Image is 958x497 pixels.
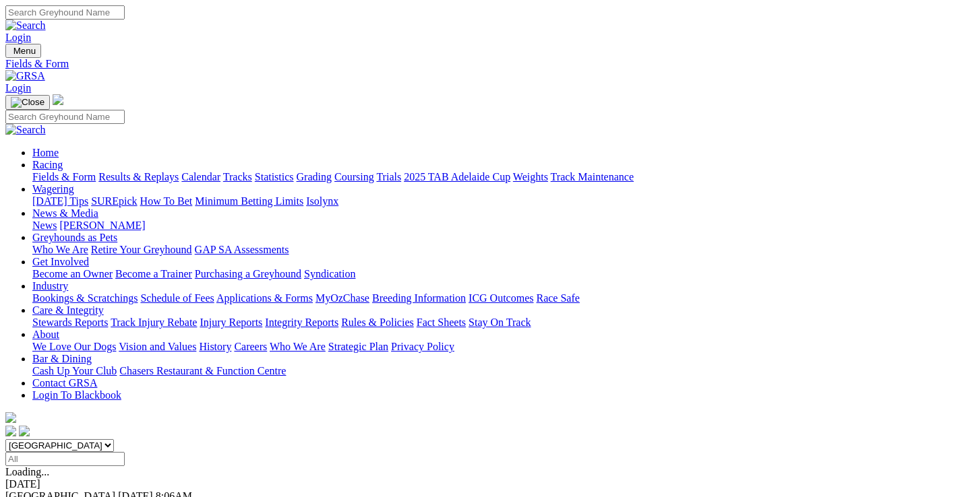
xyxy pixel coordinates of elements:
[5,58,953,70] a: Fields & Form
[5,44,41,58] button: Toggle navigation
[551,171,634,183] a: Track Maintenance
[306,195,338,207] a: Isolynx
[404,171,510,183] a: 2025 TAB Adelaide Cup
[341,317,414,328] a: Rules & Policies
[32,244,88,255] a: Who We Are
[32,365,953,377] div: Bar & Dining
[32,195,953,207] div: Wagering
[417,317,466,328] a: Fact Sheets
[32,280,68,292] a: Industry
[32,353,92,364] a: Bar & Dining
[59,220,145,231] a: [PERSON_NAME]
[91,244,192,255] a: Retire Your Greyhound
[32,317,108,328] a: Stewards Reports
[5,124,46,136] img: Search
[140,292,214,304] a: Schedule of Fees
[32,171,96,183] a: Fields & Form
[376,171,401,183] a: Trials
[32,377,97,389] a: Contact GRSA
[119,341,196,352] a: Vision and Values
[5,20,46,32] img: Search
[32,268,953,280] div: Get Involved
[19,426,30,436] img: twitter.svg
[140,195,193,207] a: How To Bet
[5,110,125,124] input: Search
[216,292,313,304] a: Applications & Forms
[372,292,466,304] a: Breeding Information
[32,341,116,352] a: We Love Our Dogs
[5,412,16,423] img: logo-grsa-white.png
[32,329,59,340] a: About
[181,171,220,183] a: Calendar
[265,317,338,328] a: Integrity Reports
[255,171,294,183] a: Statistics
[32,244,953,256] div: Greyhounds as Pets
[53,94,63,105] img: logo-grsa-white.png
[195,244,289,255] a: GAP SA Assessments
[469,292,533,304] a: ICG Outcomes
[32,220,57,231] a: News
[32,341,953,353] div: About
[32,292,138,304] a: Bookings & Scratchings
[5,5,125,20] input: Search
[32,207,98,219] a: News & Media
[316,292,369,304] a: MyOzChase
[32,317,953,329] div: Care & Integrity
[32,159,63,170] a: Racing
[32,171,953,183] div: Racing
[469,317,531,328] a: Stay On Track
[328,341,388,352] a: Strategic Plan
[111,317,197,328] a: Track Injury Rebate
[32,292,953,304] div: Industry
[115,268,192,279] a: Become a Trainer
[32,304,104,316] a: Care & Integrity
[91,195,137,207] a: SUREpick
[5,452,125,466] input: Select date
[334,171,374,183] a: Coursing
[5,95,50,110] button: Toggle navigation
[32,195,88,207] a: [DATE] Tips
[5,70,45,82] img: GRSA
[11,97,44,108] img: Close
[32,232,117,243] a: Greyhounds as Pets
[234,341,267,352] a: Careers
[536,292,579,304] a: Race Safe
[32,389,121,401] a: Login To Blackbook
[32,183,74,195] a: Wagering
[32,256,89,267] a: Get Involved
[32,220,953,232] div: News & Media
[513,171,548,183] a: Weights
[223,171,252,183] a: Tracks
[270,341,326,352] a: Who We Are
[297,171,332,183] a: Grading
[199,341,231,352] a: History
[304,268,355,279] a: Syndication
[98,171,179,183] a: Results & Replays
[5,32,31,43] a: Login
[32,268,113,279] a: Become an Owner
[195,195,303,207] a: Minimum Betting Limits
[119,365,286,376] a: Chasers Restaurant & Function Centre
[5,466,49,477] span: Loading...
[200,317,262,328] a: Injury Reports
[32,147,59,158] a: Home
[32,365,117,376] a: Cash Up Your Club
[195,268,301,279] a: Purchasing a Greyhound
[5,82,31,94] a: Login
[5,426,16,436] img: facebook.svg
[5,478,953,490] div: [DATE]
[13,46,36,56] span: Menu
[391,341,454,352] a: Privacy Policy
